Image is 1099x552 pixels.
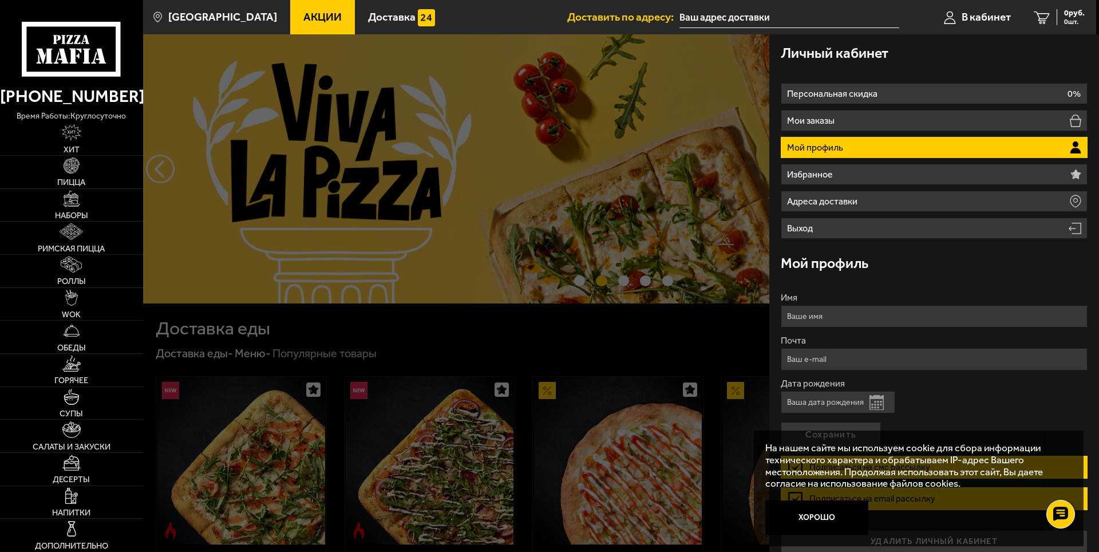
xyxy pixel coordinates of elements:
span: 0 руб. [1064,9,1085,17]
input: Ваш адрес доставки [679,7,899,28]
span: Напитки [52,508,90,516]
label: Почта [781,336,1088,345]
span: Доставка [368,11,416,22]
h3: Мой профиль [781,256,868,270]
p: Избранное [787,170,836,179]
button: Сохранить [781,422,881,447]
span: Десерты [53,475,90,483]
button: Хорошо [765,500,868,535]
p: 0% [1068,89,1081,98]
p: Мои заказы [787,116,837,125]
span: В кабинет [962,11,1011,22]
p: На нашем сайте мы используем cookie для сбора информации технического характера и обрабатываем IP... [765,442,1065,490]
span: Супы [60,409,83,417]
p: Персональная скидка [787,89,880,98]
span: Наборы [55,211,88,219]
span: Римская пицца [38,245,105,253]
p: Адреса доставки [787,197,860,206]
input: Ваше имя [781,305,1088,328]
p: Выход [787,224,816,233]
span: Акции [303,11,342,22]
span: Горячее [54,376,88,384]
span: Доставить по адресу: [567,11,679,22]
span: WOK [62,310,81,318]
span: Роллы [57,277,86,285]
span: [GEOGRAPHIC_DATA] [168,11,277,22]
span: Обеды [57,344,86,352]
img: 15daf4d41897b9f0e9f617042186c801.svg [418,9,435,26]
h3: Личный кабинет [781,46,888,60]
input: Ваш e-mail [781,348,1088,370]
p: Мой профиль [787,143,846,152]
label: Дата рождения [781,379,1088,388]
span: Пицца [57,178,85,186]
span: Хит [64,145,80,153]
button: Открыть календарь [869,395,884,410]
span: 0 шт. [1064,18,1085,25]
span: Дополнительно [35,542,108,550]
span: Салаты и закуски [33,443,110,451]
label: Имя [781,293,1088,302]
input: Ваша дата рождения [781,391,895,413]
